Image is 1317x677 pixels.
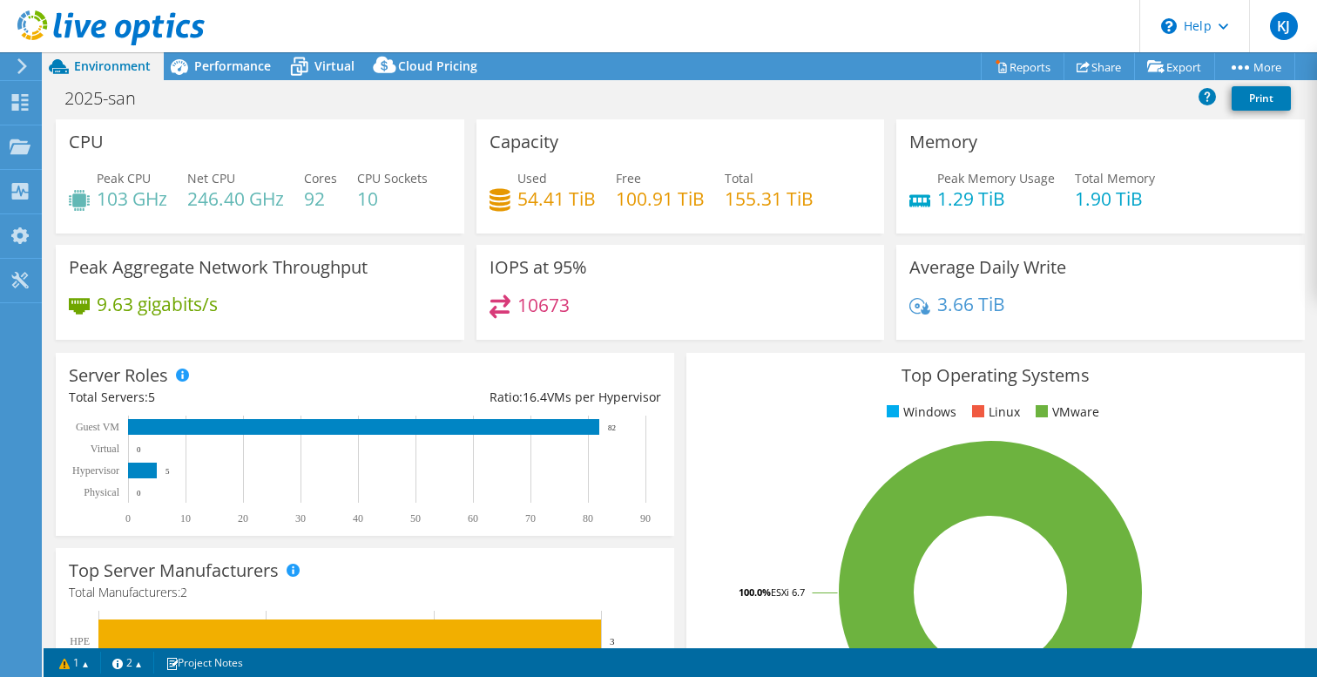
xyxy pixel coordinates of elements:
[937,170,1055,186] span: Peak Memory Usage
[304,170,337,186] span: Cores
[1214,53,1295,80] a: More
[194,58,271,74] span: Performance
[153,652,255,674] a: Project Notes
[937,294,1005,314] h4: 3.66 TiB
[1270,12,1298,40] span: KJ
[353,512,363,525] text: 40
[47,652,101,674] a: 1
[937,189,1055,208] h4: 1.29 TiB
[137,445,141,454] text: 0
[1161,18,1177,34] svg: \n
[69,583,661,602] h4: Total Manufacturers:
[165,467,170,476] text: 5
[699,366,1292,385] h3: Top Operating Systems
[968,403,1020,422] li: Linux
[97,189,167,208] h4: 103 GHz
[616,170,641,186] span: Free
[91,443,120,455] text: Virtual
[69,132,104,152] h3: CPU
[909,132,977,152] h3: Memory
[357,170,428,186] span: CPU Sockets
[525,512,536,525] text: 70
[125,512,131,525] text: 0
[69,366,168,385] h3: Server Roles
[468,512,478,525] text: 60
[69,561,279,580] h3: Top Server Manufacturers
[739,586,771,599] tspan: 100.0%
[97,294,218,314] h4: 9.63 gigabits/s
[1075,189,1155,208] h4: 1.90 TiB
[357,189,428,208] h4: 10
[69,258,368,277] h3: Peak Aggregate Network Throughput
[72,464,119,477] text: Hypervisor
[76,421,119,433] text: Guest VM
[1075,170,1155,186] span: Total Memory
[69,388,365,407] div: Total Servers:
[517,295,570,315] h4: 10673
[365,388,661,407] div: Ratio: VMs per Hypervisor
[909,258,1066,277] h3: Average Daily Write
[180,584,187,600] span: 2
[57,89,163,108] h1: 2025-san
[725,189,814,208] h4: 155.31 TiB
[771,586,805,599] tspan: ESXi 6.7
[523,389,547,405] span: 16.4
[490,132,558,152] h3: Capacity
[137,489,141,498] text: 0
[398,58,477,74] span: Cloud Pricing
[97,170,151,186] span: Peak CPU
[583,512,593,525] text: 80
[610,636,615,647] text: 3
[517,189,596,208] h4: 54.41 TiB
[517,170,547,186] span: Used
[981,53,1064,80] a: Reports
[1134,53,1215,80] a: Export
[616,189,705,208] h4: 100.91 TiB
[314,58,355,74] span: Virtual
[1064,53,1135,80] a: Share
[84,486,119,498] text: Physical
[187,189,284,208] h4: 246.40 GHz
[148,389,155,405] span: 5
[187,170,235,186] span: Net CPU
[70,635,90,647] text: HPE
[410,512,421,525] text: 50
[725,170,753,186] span: Total
[100,652,154,674] a: 2
[180,512,191,525] text: 10
[1031,403,1099,422] li: VMware
[74,58,151,74] span: Environment
[490,258,587,277] h3: IOPS at 95%
[882,403,956,422] li: Windows
[295,512,306,525] text: 30
[608,423,616,432] text: 82
[304,189,337,208] h4: 92
[640,512,651,525] text: 90
[238,512,248,525] text: 20
[1232,86,1291,111] a: Print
